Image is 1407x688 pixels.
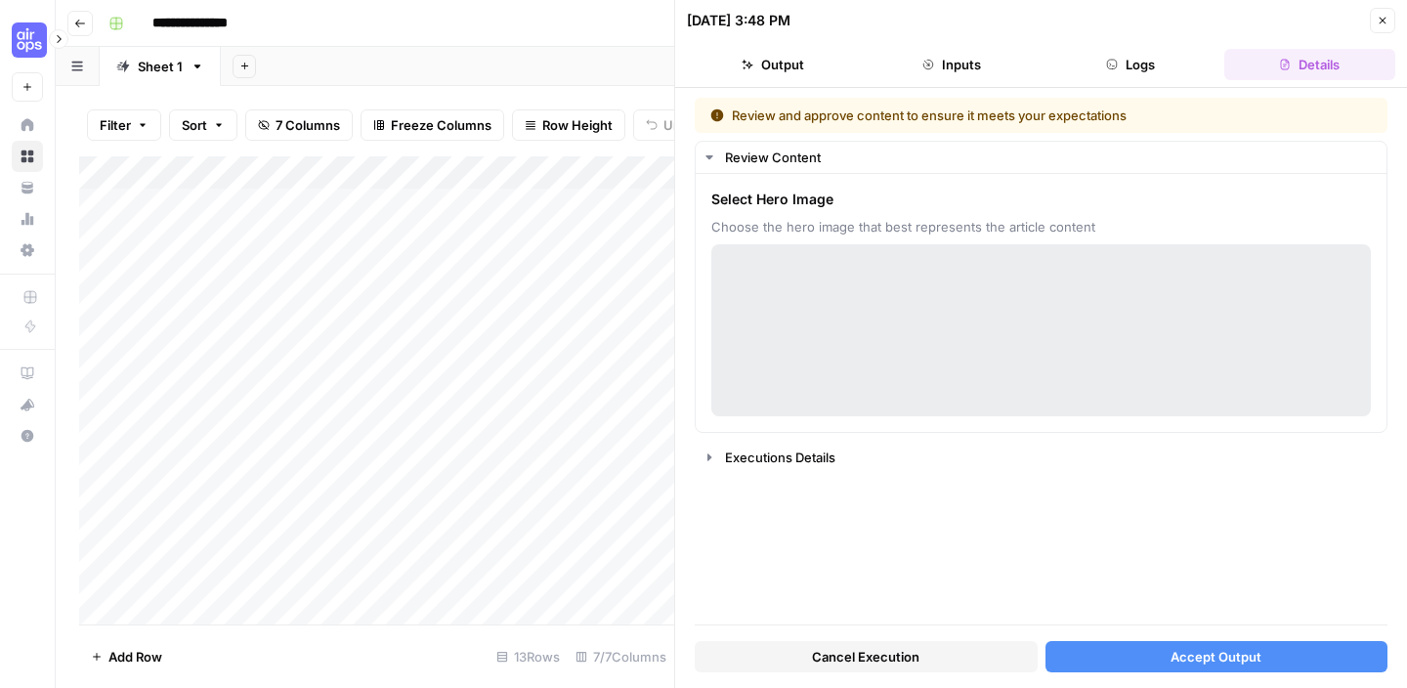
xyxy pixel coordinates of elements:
[12,16,43,64] button: Workspace: Cohort 4
[633,109,709,141] button: Undo
[12,358,43,389] a: AirOps Academy
[12,141,43,172] a: Browse
[1045,49,1216,80] button: Logs
[725,148,1375,167] div: Review Content
[169,109,237,141] button: Sort
[12,203,43,235] a: Usage
[12,22,47,58] img: Cohort 4 Logo
[100,47,221,86] a: Sheet 1
[12,172,43,203] a: Your Data
[711,190,1371,209] span: Select Hero Image
[696,442,1386,473] button: Executions Details
[245,109,353,141] button: 7 Columns
[710,106,1250,125] div: Review and approve content to ensure it meets your expectations
[687,49,858,80] button: Output
[542,115,613,135] span: Row Height
[696,174,1386,432] div: Review Content
[568,641,674,672] div: 7/7 Columns
[276,115,340,135] span: 7 Columns
[725,448,1375,467] div: Executions Details
[663,115,697,135] span: Undo
[361,109,504,141] button: Freeze Columns
[12,235,43,266] a: Settings
[182,115,207,135] span: Sort
[711,217,1371,236] span: Choose the hero image that best represents the article content
[687,11,790,30] div: [DATE] 3:48 PM
[138,57,183,76] div: Sheet 1
[12,420,43,451] button: Help + Support
[13,390,42,419] div: What's new?
[1171,647,1261,666] span: Accept Output
[87,109,161,141] button: Filter
[512,109,625,141] button: Row Height
[866,49,1037,80] button: Inputs
[489,641,568,672] div: 13 Rows
[12,389,43,420] button: What's new?
[695,641,1038,672] button: Cancel Execution
[1045,641,1388,672] button: Accept Output
[391,115,491,135] span: Freeze Columns
[100,115,131,135] span: Filter
[12,109,43,141] a: Home
[696,142,1386,173] button: Review Content
[812,647,919,666] span: Cancel Execution
[79,641,174,672] button: Add Row
[1224,49,1395,80] button: Details
[108,647,162,666] span: Add Row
